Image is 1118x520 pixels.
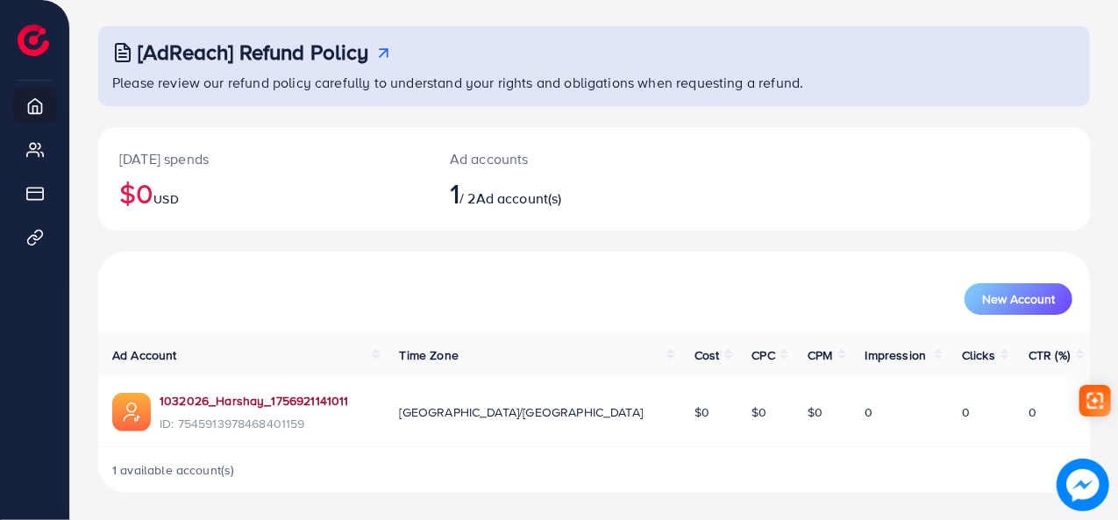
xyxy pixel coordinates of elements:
[962,403,970,421] span: 0
[160,392,349,410] a: 1032026_Harshay_1756921141011
[694,403,709,421] span: $0
[1029,346,1070,364] span: CTR (%)
[1057,459,1109,511] img: image
[808,403,822,421] span: $0
[138,39,369,65] h3: [AdReach] Refund Policy
[112,461,235,479] span: 1 available account(s)
[400,346,459,364] span: Time Zone
[112,72,1079,93] p: Please review our refund policy carefully to understand your rights and obligations when requesti...
[865,346,927,364] span: Impression
[962,346,995,364] span: Clicks
[1029,403,1036,421] span: 0
[18,25,49,56] img: logo
[694,346,720,364] span: Cost
[112,393,151,431] img: ic-ads-acc.e4c84228.svg
[160,415,349,432] span: ID: 7545913978468401159
[982,293,1055,305] span: New Account
[119,176,408,210] h2: $0
[450,176,656,210] h2: / 2
[476,189,562,208] span: Ad account(s)
[450,173,459,213] span: 1
[400,403,644,421] span: [GEOGRAPHIC_DATA]/[GEOGRAPHIC_DATA]
[450,148,656,169] p: Ad accounts
[752,403,767,421] span: $0
[965,283,1072,315] button: New Account
[808,346,832,364] span: CPM
[112,346,177,364] span: Ad Account
[752,346,775,364] span: CPC
[865,403,873,421] span: 0
[119,148,408,169] p: [DATE] spends
[153,190,178,208] span: USD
